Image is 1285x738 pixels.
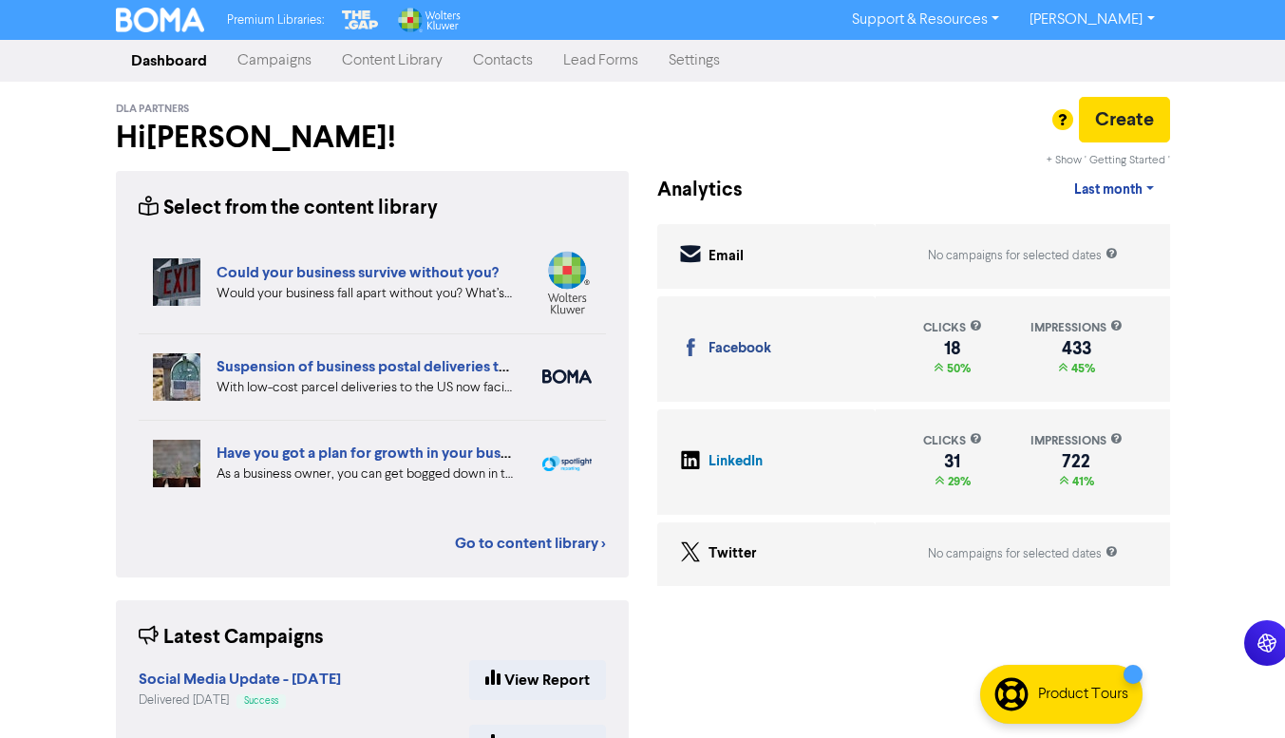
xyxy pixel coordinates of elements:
[548,42,653,80] a: Lead Forms
[928,247,1118,265] div: No campaigns for selected dates
[542,369,592,384] img: boma
[116,42,222,80] a: Dashboard
[1059,171,1169,209] a: Last month
[217,444,541,463] a: Have you got a plan for growth in your business?
[653,42,735,80] a: Settings
[1030,454,1123,469] div: 722
[1030,341,1123,356] div: 433
[396,8,461,32] img: Wolters Kluwer
[116,120,629,156] h2: Hi [PERSON_NAME] !
[217,378,514,398] div: With low-cost parcel deliveries to the US now facing tariffs, many international postal services ...
[923,319,982,337] div: clicks
[139,672,341,688] a: Social Media Update - [DATE]
[222,42,327,80] a: Campaigns
[709,338,771,360] div: Facebook
[657,176,719,205] div: Analytics
[923,454,982,469] div: 31
[709,246,744,268] div: Email
[928,545,1118,563] div: No campaigns for selected dates
[542,251,592,314] img: wolterskluwer
[116,8,205,32] img: BOMA Logo
[1030,319,1123,337] div: impressions
[923,341,982,356] div: 18
[217,464,514,484] div: As a business owner, you can get bogged down in the demands of day-to-day business. We can help b...
[469,660,606,700] a: View Report
[1047,152,1170,169] div: + Show ' Getting Started '
[116,103,189,116] span: DLA Partners
[1068,474,1094,489] span: 41%
[837,5,1014,35] a: Support & Resources
[923,432,982,450] div: clicks
[944,474,971,489] span: 29%
[339,8,381,32] img: The Gap
[139,623,324,653] div: Latest Campaigns
[139,194,438,223] div: Select from the content library
[244,696,278,706] span: Success
[1030,432,1123,450] div: impressions
[943,361,971,376] span: 50%
[139,670,341,689] strong: Social Media Update - [DATE]
[1068,361,1095,376] span: 45%
[709,543,757,565] div: Twitter
[217,284,514,304] div: Would your business fall apart without you? What’s your Plan B in case of accident, illness, or j...
[1014,5,1169,35] a: [PERSON_NAME]
[217,263,499,282] a: Could your business survive without you?
[1190,647,1285,738] iframe: Chat Widget
[1074,181,1143,199] span: Last month
[458,42,548,80] a: Contacts
[542,456,592,471] img: spotlight
[1079,97,1170,142] button: Create
[227,14,324,27] span: Premium Libraries:
[327,42,458,80] a: Content Library
[455,532,606,555] a: Go to content library >
[217,357,885,376] a: Suspension of business postal deliveries to the [GEOGRAPHIC_DATA]: what options do you have?
[139,691,341,710] div: Delivered [DATE]
[709,451,763,473] div: LinkedIn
